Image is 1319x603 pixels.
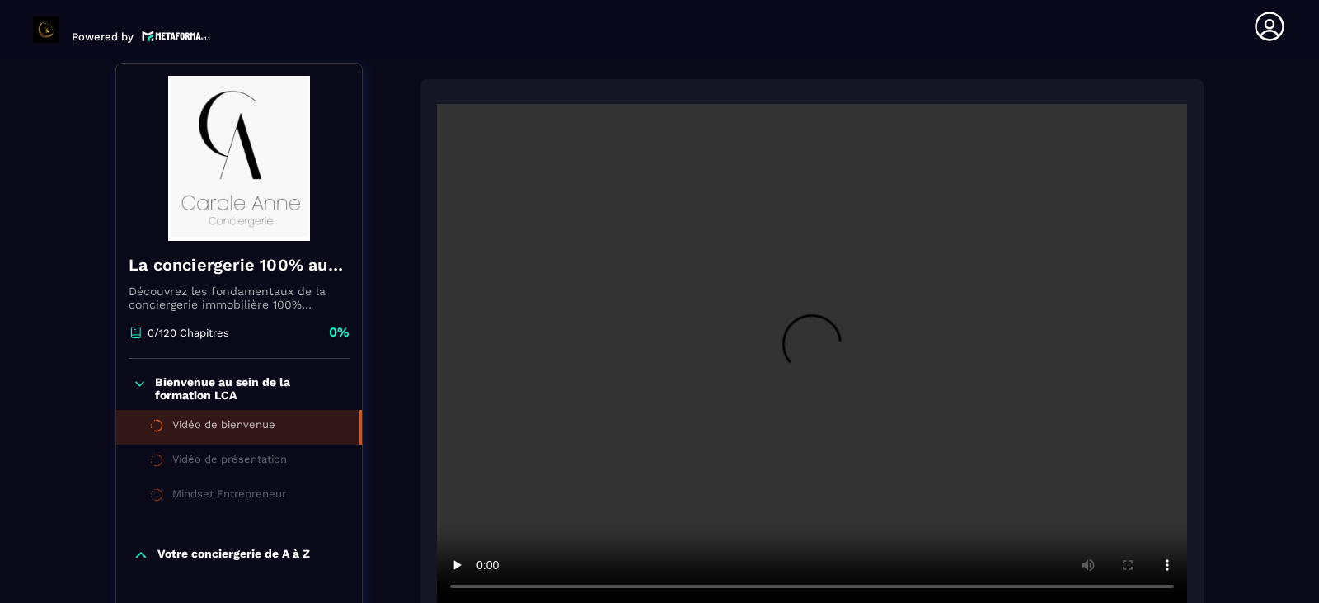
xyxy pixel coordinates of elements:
div: Mindset Entrepreneur [172,488,286,506]
h4: La conciergerie 100% automatisée [129,253,350,276]
p: Powered by [72,31,134,43]
img: logo [142,29,211,43]
p: 0/120 Chapitres [148,327,229,339]
img: logo-branding [33,16,59,43]
div: Vidéo de présentation [172,453,287,471]
p: 0% [329,323,350,342]
p: Découvrez les fondamentaux de la conciergerie immobilière 100% automatisée. Cette formation est c... [129,285,350,311]
p: Bienvenue au sein de la formation LCA [155,375,345,402]
div: Vidéo de bienvenue [172,418,275,436]
img: banner [129,76,350,241]
p: Votre conciergerie de A à Z [157,547,310,563]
